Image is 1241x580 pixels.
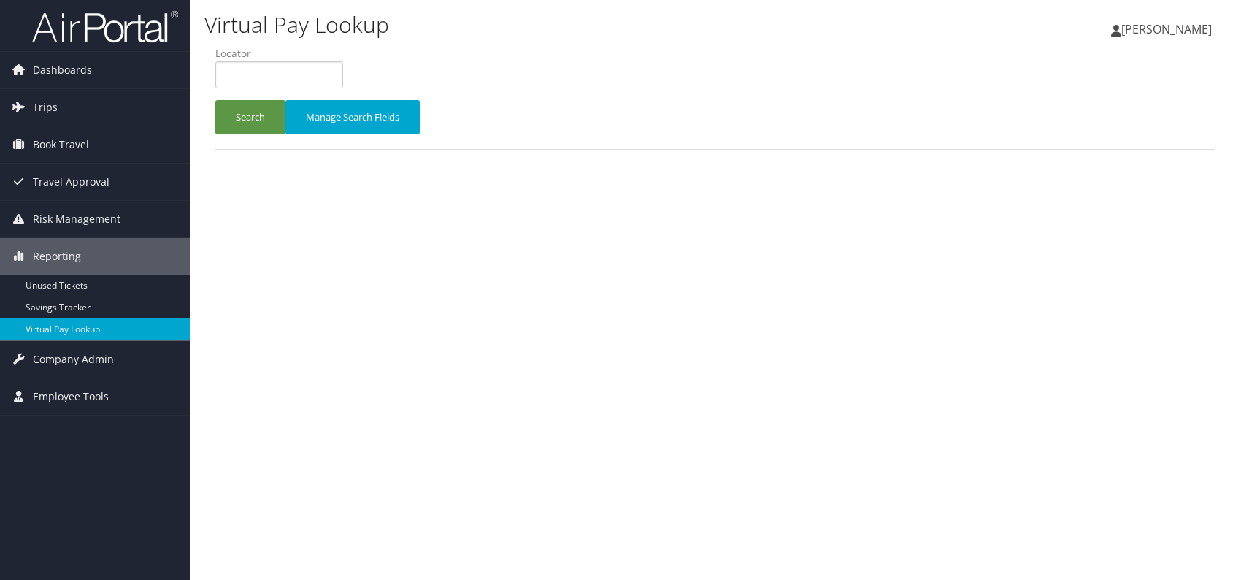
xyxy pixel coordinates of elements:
[33,126,89,163] span: Book Travel
[32,9,178,44] img: airportal-logo.png
[33,89,58,126] span: Trips
[33,341,114,378] span: Company Admin
[33,238,81,275] span: Reporting
[215,46,354,61] label: Locator
[215,100,285,134] button: Search
[33,164,109,200] span: Travel Approval
[204,9,885,40] h1: Virtual Pay Lookup
[33,378,109,415] span: Employee Tools
[33,52,92,88] span: Dashboards
[285,100,420,134] button: Manage Search Fields
[1111,7,1226,51] a: [PERSON_NAME]
[1121,21,1212,37] span: [PERSON_NAME]
[33,201,120,237] span: Risk Management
